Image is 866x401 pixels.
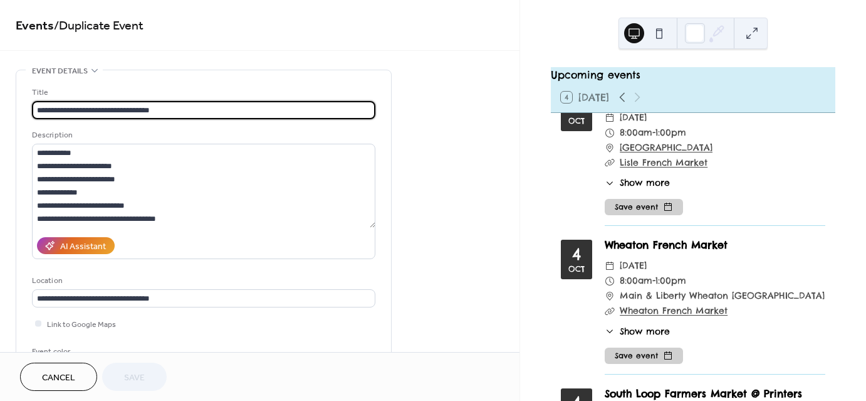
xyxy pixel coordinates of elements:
[32,65,88,78] span: Event details
[605,110,615,126] div: ​
[42,372,75,385] span: Cancel
[605,156,615,171] div: ​
[620,176,670,190] span: Show more
[32,86,373,99] div: Title
[605,259,615,274] div: ​
[605,348,683,364] button: Save event
[620,110,647,126] span: [DATE]
[605,176,615,190] div: ​
[620,157,707,168] a: Lisle French Market
[605,199,683,215] button: Save event
[47,318,116,331] span: Link to Google Maps
[568,117,585,125] div: Oct
[572,247,581,262] div: 4
[655,126,686,141] span: 1:00pm
[605,325,670,338] button: ​Show more
[20,363,97,391] button: Cancel
[652,274,655,289] span: -
[652,126,655,141] span: -
[32,345,126,358] div: Event color
[655,274,686,289] span: 1:00pm
[605,274,615,289] div: ​
[572,99,581,114] div: 4
[605,141,615,156] div: ​
[551,67,835,82] div: Upcoming events
[32,129,373,142] div: Description
[605,325,615,338] div: ​
[620,141,712,156] a: [GEOGRAPHIC_DATA]
[620,325,670,338] span: Show more
[620,305,728,316] a: Wheaton French Market
[60,240,106,254] div: AI Assistant
[605,126,615,141] div: ​
[605,176,670,190] button: ​Show more
[54,14,143,38] span: / Duplicate Event
[37,237,115,254] button: AI Assistant
[16,14,54,38] a: Events
[568,265,585,273] div: Oct
[605,238,728,251] a: Wheaton French Market
[605,304,615,319] div: ​
[620,289,825,304] span: Main & Liberty Wheaton [GEOGRAPHIC_DATA]
[32,274,373,287] div: Location
[605,289,615,304] div: ​
[620,259,647,274] span: [DATE]
[620,126,652,141] span: 8:00am
[620,274,652,289] span: 8:00am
